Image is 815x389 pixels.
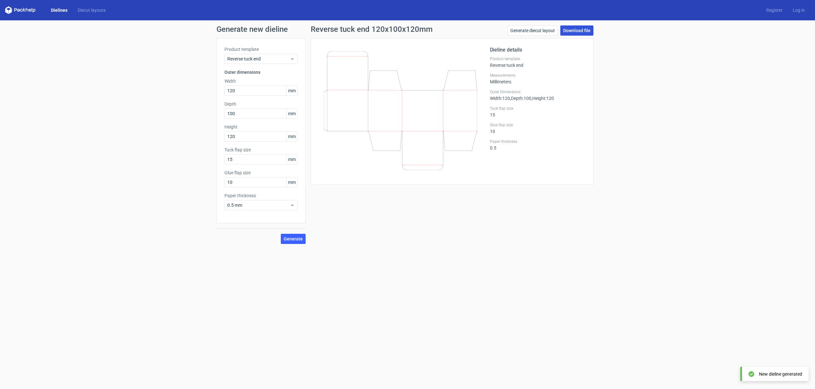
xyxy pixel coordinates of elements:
span: Generate [284,237,303,241]
h2: Dieline details [490,46,585,54]
h3: Outer dimensions [224,69,298,75]
label: Paper thickness [224,192,298,199]
a: Log in [788,7,810,13]
span: mm [286,132,297,141]
label: Outer Dimensions [490,89,585,94]
div: Millimeters [490,73,585,84]
span: mm [286,177,297,187]
div: 0.5 [490,139,585,150]
div: Reverse tuck end [490,56,585,68]
div: 10 [490,122,585,134]
span: , Height : 120 [531,96,554,101]
button: Generate [281,234,306,244]
label: Glue flap size [490,122,585,128]
a: Download file [560,25,593,36]
span: mm [286,86,297,95]
span: mm [286,109,297,118]
label: Height [224,124,298,130]
label: Tuck flap size [224,147,298,153]
span: mm [286,155,297,164]
a: Dielines [46,7,73,13]
label: Width [224,78,298,84]
span: Width : 120 [490,96,510,101]
label: Product template [224,46,298,52]
div: New dieline generated [759,371,802,377]
label: Measurements [490,73,585,78]
label: Paper thickness [490,139,585,144]
span: 0.5 mm [227,202,290,208]
a: Generate diecut layout [507,25,558,36]
label: Glue flap size [224,170,298,176]
label: Tuck flap size [490,106,585,111]
label: Depth [224,101,298,107]
div: 15 [490,106,585,117]
a: Register [761,7,788,13]
h1: Generate new dieline [216,25,599,33]
label: Product template [490,56,585,61]
a: Diecut layouts [73,7,111,13]
span: , Depth : 100 [510,96,531,101]
h1: Reverse tuck end 120x100x120mm [311,25,433,33]
span: Reverse tuck end [227,56,290,62]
